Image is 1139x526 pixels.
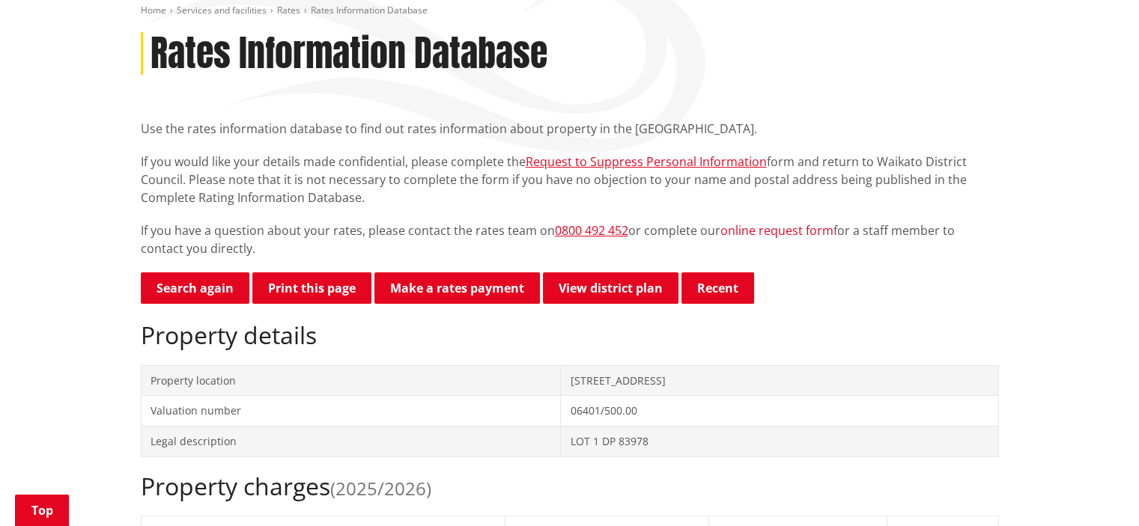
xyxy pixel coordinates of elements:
p: If you would like your details made confidential, please complete the form and return to Waikato ... [141,153,999,207]
nav: breadcrumb [141,4,999,17]
h2: Property charges [141,472,999,501]
h2: Property details [141,321,999,349]
a: Top [15,495,69,526]
a: View district plan [543,272,678,304]
h1: Rates Information Database [151,32,547,76]
a: Rates [277,4,300,16]
button: Recent [681,272,754,304]
span: Rates Information Database [311,4,428,16]
span: (2025/2026) [330,476,431,501]
td: 06401/500.00 [561,396,998,426]
a: 0800 492 452 [555,222,628,239]
a: online request form [720,222,833,239]
a: Services and facilities [177,4,267,16]
td: [STREET_ADDRESS] [561,365,998,396]
a: Request to Suppress Personal Information [526,153,767,170]
a: Search again [141,272,249,304]
td: Property location [141,365,561,396]
td: LOT 1 DP 83978 [561,426,998,456]
a: Make a rates payment [374,272,540,304]
td: Valuation number [141,396,561,426]
p: If you have a question about your rates, please contact the rates team on or complete our for a s... [141,221,999,257]
iframe: Messenger Launcher [1070,463,1124,517]
button: Print this page [252,272,371,304]
td: Legal description [141,426,561,456]
a: Home [141,4,166,16]
p: Use the rates information database to find out rates information about property in the [GEOGRAPHI... [141,120,999,138]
